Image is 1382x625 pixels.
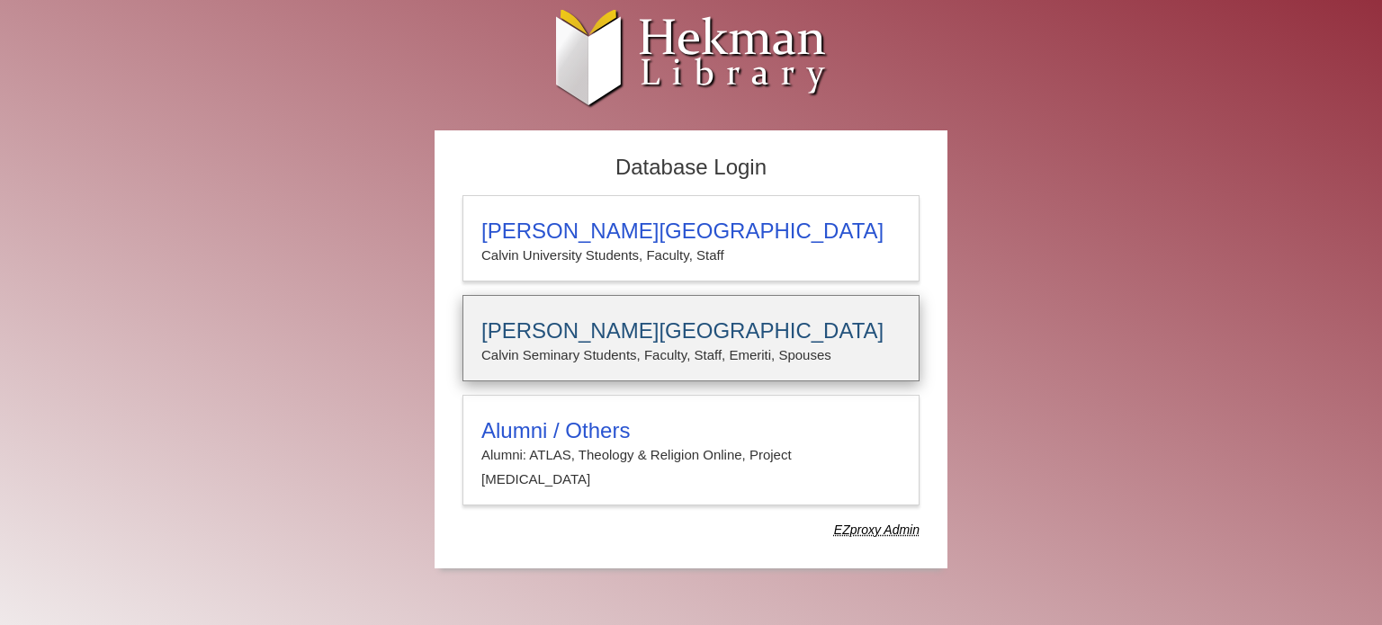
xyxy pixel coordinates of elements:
dfn: Use Alumni login [834,522,920,537]
p: Alumni: ATLAS, Theology & Religion Online, Project [MEDICAL_DATA] [481,443,901,491]
p: Calvin University Students, Faculty, Staff [481,244,901,267]
a: [PERSON_NAME][GEOGRAPHIC_DATA]Calvin University Students, Faculty, Staff [462,195,920,281]
a: [PERSON_NAME][GEOGRAPHIC_DATA]Calvin Seminary Students, Faculty, Staff, Emeriti, Spouses [462,295,920,381]
h3: Alumni / Others [481,418,901,443]
h3: [PERSON_NAME][GEOGRAPHIC_DATA] [481,318,901,344]
summary: Alumni / OthersAlumni: ATLAS, Theology & Religion Online, Project [MEDICAL_DATA] [481,418,901,491]
h3: [PERSON_NAME][GEOGRAPHIC_DATA] [481,219,901,244]
p: Calvin Seminary Students, Faculty, Staff, Emeriti, Spouses [481,344,901,367]
h2: Database Login [453,149,929,186]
